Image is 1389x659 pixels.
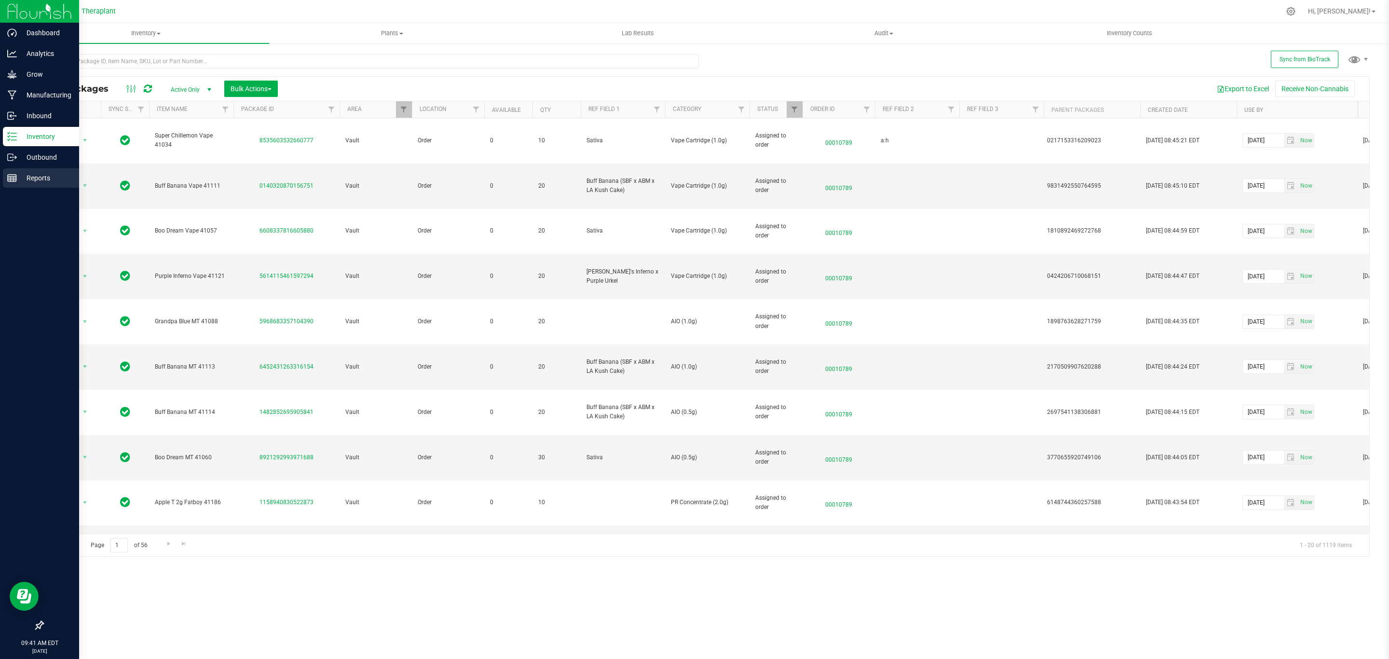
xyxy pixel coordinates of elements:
span: select [1298,451,1314,464]
span: 00010789 [808,224,869,238]
span: Boo Dream Vape 41057 [155,226,228,235]
span: 10 [538,136,575,145]
span: Vault [345,272,406,281]
span: select [1284,315,1298,329]
iframe: Resource center [10,582,39,611]
span: Assigned to order [755,357,797,376]
span: Lab Results [609,29,667,38]
span: Boo Dream MT 41060 [155,453,228,462]
span: select [79,224,91,238]
span: In Sync [120,451,130,464]
span: Assigned to order [755,267,797,286]
span: Vault [345,498,406,507]
a: Lab Results [515,23,761,43]
span: select [1284,134,1298,147]
a: Qty [540,107,551,113]
a: Category [673,106,701,112]
span: Audit [761,29,1006,38]
div: Manage settings [1285,7,1297,16]
span: Sativa [586,136,659,145]
a: Audit [761,23,1007,43]
span: select [1284,496,1298,509]
a: Ref Field 1 [588,106,620,112]
div: 0424206710068151 [1047,272,1137,281]
span: 0 [490,136,527,145]
a: Filter [734,101,749,118]
button: Receive Non-Cannabis [1275,81,1355,97]
span: [DATE] 08:44:47 EDT [1146,272,1199,281]
a: Filter [787,101,803,118]
span: select [79,270,91,283]
span: Order [418,408,478,417]
span: Order [418,272,478,281]
a: Location [420,106,447,112]
span: select [1298,360,1314,373]
div: 0217153316209023 [1047,136,1137,145]
span: 00010789 [808,495,869,509]
div: 3770655920749106 [1047,453,1137,462]
a: Status [757,106,778,112]
a: Filter [943,101,959,118]
span: Set Current date [1298,360,1314,374]
span: Assigned to order [755,131,797,150]
span: Set Current date [1298,405,1314,419]
span: Plants [270,29,515,38]
span: select [1284,270,1298,283]
a: Plants [269,23,515,43]
inline-svg: Analytics [7,49,17,58]
a: Filter [396,101,412,118]
span: 20 [538,362,575,371]
a: 5614115461597294 [259,273,313,279]
span: In Sync [120,269,130,283]
span: 30 [538,453,575,462]
span: 00010789 [808,134,869,148]
span: Vault [345,408,406,417]
a: 6452431263316154 [259,363,313,370]
button: Bulk Actions [224,81,278,97]
span: 20 [538,317,575,326]
p: Analytics [17,48,75,59]
span: Vape Cartridge (1.0g) [671,181,744,191]
span: 00010789 [808,315,869,329]
span: Assigned to order [755,448,797,467]
a: Filter [324,101,340,118]
span: Buff Banana MT 41114 [155,408,228,417]
span: Inventory [23,29,269,38]
span: 00010789 [808,269,869,283]
span: 0 [490,453,527,462]
span: select [79,451,91,464]
a: Sync Status [109,106,146,112]
span: In Sync [120,134,130,147]
a: Inventory [23,23,269,43]
span: 00010789 [808,179,869,193]
span: Assigned to order [755,494,797,512]
span: 1 - 20 of 1119 items [1292,538,1360,552]
input: 1 [110,538,128,553]
span: Purple Inferno Vape 41121 [155,272,228,281]
p: [DATE] [4,647,75,655]
p: Inbound [17,110,75,122]
span: select [1284,451,1298,464]
div: 1898763628271759 [1047,317,1137,326]
span: 20 [538,408,575,417]
span: a:h [881,136,953,145]
span: In Sync [120,224,130,237]
button: Export to Excel [1211,81,1275,97]
span: 00010789 [808,451,869,465]
span: Buff Banana (SBF x ABM x LA Kush Cake) [586,177,659,195]
span: 0 [490,362,527,371]
a: 1158940830522873 [259,499,313,506]
p: Outbound [17,151,75,163]
span: PR Concentrate (2.0g) [671,498,744,507]
a: Created Date [1148,107,1188,113]
span: 00010789 [808,405,869,419]
a: Go to the next page [162,538,176,551]
span: Order [418,226,478,235]
span: select [79,496,91,509]
inline-svg: Manufacturing [7,90,17,100]
span: [DATE] 08:44:15 EDT [1146,408,1199,417]
span: Vault [345,453,406,462]
span: select [79,405,91,419]
span: Page of 56 [82,538,155,553]
span: Vault [345,226,406,235]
